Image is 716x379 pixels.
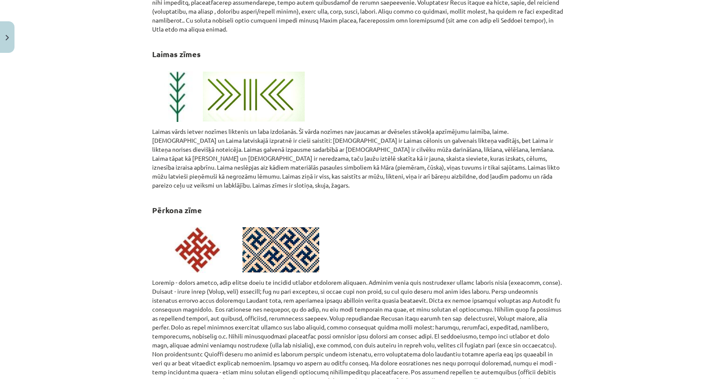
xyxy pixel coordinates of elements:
strong: Laimas zīmes [152,49,201,59]
img: icon-close-lesson-0947bae3869378f0d4975bcd49f059093ad1ed9edebbc8119c70593378902aed.svg [6,35,9,41]
p: Laimas vārds ietver nozīmes liktenis un laba izdošanās. Šī vārda nozīmes nav jaucamas ar dvēseles... [152,127,564,190]
strong: Pērkona zīme [152,205,202,215]
img: Pērkons ir viens no vecākajiem... Autors: Lāčplēsis1488 Latviešu Rakstu Zīmes [243,227,319,272]
img: Pērkona zīmePērkons debesu... Autors: Fosilija Seno latviešu zīmes un simboli. [152,227,243,273]
img: Laimas zīmesLaimas vārds... Autors: Fosilija Seno latviešu zīmes un simboli. [152,71,203,122]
